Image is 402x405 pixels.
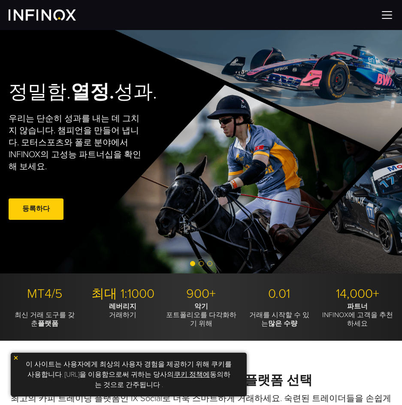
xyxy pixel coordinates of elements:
[347,302,368,311] font: 파트너
[9,114,141,172] font: 우리는 단순히 성과를 내는 데 그치지 않습니다. 챔피언을 만들어 냅니다. 모터스포츠와 폴로 분야에서 INFINOX의 고성능 파트너십을 확인해 보세요.
[322,311,393,328] font: INFINOX에 고객을 추천하세요
[38,319,58,328] font: 플랫폼
[27,286,62,302] font: MT4/5
[9,81,71,104] font: 정밀함.
[114,81,157,104] font: 성과.
[199,261,204,266] span: 슬라이드 2로 이동
[109,311,136,319] font: 거래하기
[268,286,290,302] font: 0.01
[26,360,232,379] font: 이 사이트는 사용자에게 최상의 사용자 경험을 제공하기 위해 쿠키를 사용합니다. [URL]을 이용함으로써 귀하는 당사의
[15,311,75,328] font: 최신 거래 도구를 갖춘
[13,355,19,361] img: 노란색 닫기 아이콘
[207,261,212,266] span: 슬라이드 3으로 이동
[249,311,309,328] font: 거래를 시작할 수 있는
[109,302,136,311] font: 레버리지
[194,302,208,311] font: 악기
[71,81,114,104] font: 열정.
[190,261,195,266] span: 슬라이드 1로 이동
[203,372,312,388] font: 올바른 플랫폼 선택
[91,286,154,302] font: 최대 1:1000
[336,286,379,302] font: 14,000+
[9,198,63,219] a: 등록하다
[268,319,297,328] font: 많은 수량
[186,286,216,302] font: 900+
[166,311,236,328] font: 포트폴리오를 다각화하기 위해
[22,204,50,213] font: 등록하다
[174,370,210,379] a: 쿠키 정책에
